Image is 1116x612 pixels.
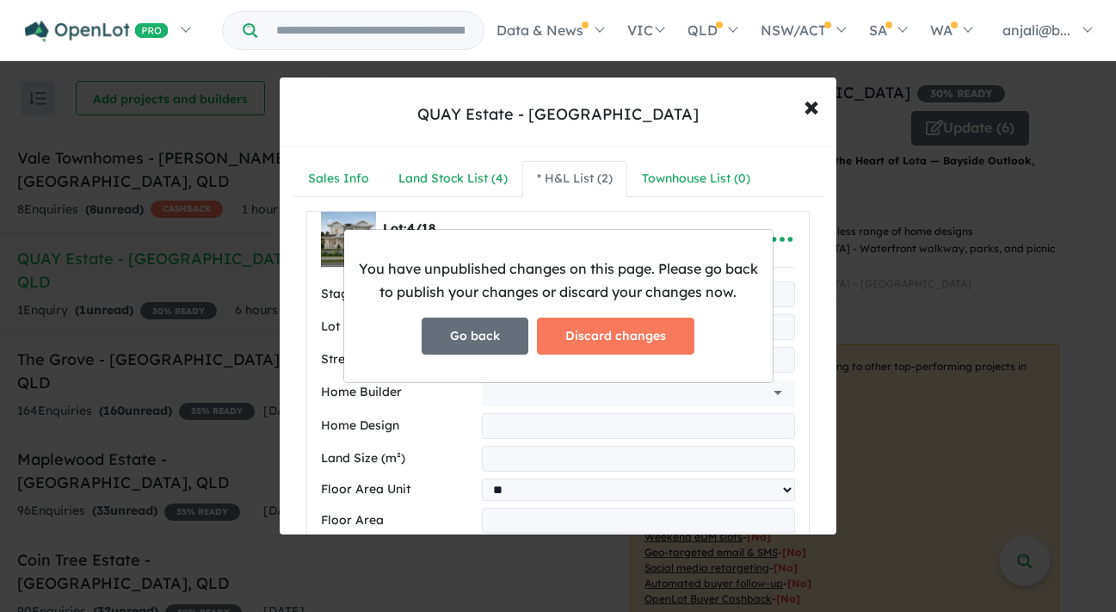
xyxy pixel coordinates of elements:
[537,318,694,355] button: Discard changes
[422,318,528,355] button: Go back
[261,12,480,49] input: Try estate name, suburb, builder or developer
[1002,22,1070,39] span: anjali@b...
[25,21,169,42] img: Openlot PRO Logo White
[358,257,759,304] p: You have unpublished changes on this page. Please go back to publish your changes or discard your...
